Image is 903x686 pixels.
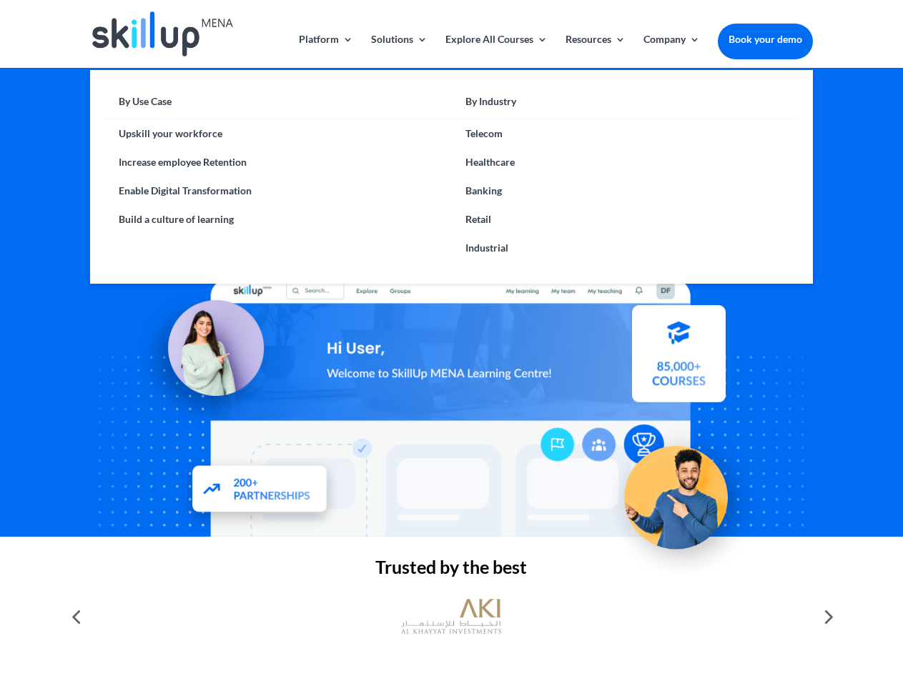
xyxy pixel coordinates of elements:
[104,205,451,234] a: Build a culture of learning
[603,416,762,575] img: Upskill your workforce - SkillUp
[104,177,451,205] a: Enable Digital Transformation
[299,34,353,68] a: Platform
[451,119,798,148] a: Telecom
[104,148,451,177] a: Increase employee Retention
[104,91,451,119] a: By Use Case
[92,11,232,56] img: Skillup Mena
[632,311,726,408] img: Courses library - SkillUp MENA
[104,119,451,148] a: Upskill your workforce
[445,34,548,68] a: Explore All Courses
[451,177,798,205] a: Banking
[718,24,813,55] a: Book your demo
[451,148,798,177] a: Healthcare
[566,34,626,68] a: Resources
[451,234,798,262] a: Industrial
[643,34,700,68] a: Company
[451,205,798,234] a: Retail
[90,558,812,583] h2: Trusted by the best
[665,532,903,686] iframe: Chat Widget
[177,452,343,530] img: Partners - SkillUp Mena
[451,91,798,119] a: By Industry
[134,284,278,429] img: Learning Management Solution - SkillUp
[401,592,501,642] img: al khayyat investments logo
[371,34,428,68] a: Solutions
